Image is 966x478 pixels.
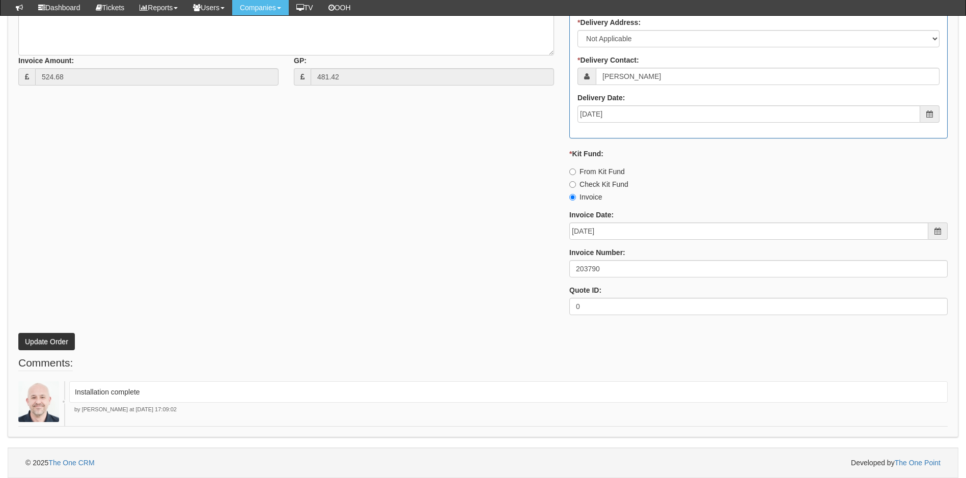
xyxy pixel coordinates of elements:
label: Delivery Date: [577,93,625,103]
legend: Comments: [18,355,73,371]
label: Invoice Amount: [18,55,74,66]
label: Delivery Address: [577,17,641,27]
label: Check Kit Fund [569,179,628,189]
a: The One CRM [48,459,94,467]
input: Invoice [569,194,576,201]
a: The One Point [895,459,941,467]
input: Check Kit Fund [569,181,576,188]
label: GP: [294,55,307,66]
label: Quote ID: [569,285,601,295]
p: by [PERSON_NAME] at [DATE] 17:09:02 [69,406,948,414]
img: Andy Pearce [18,381,59,422]
span: © 2025 [25,459,95,467]
p: Installation complete [75,387,942,397]
label: Invoice Date: [569,210,614,220]
label: Invoice [569,192,602,202]
label: Invoice Number: [569,247,625,258]
input: From Kit Fund [569,168,576,175]
label: Delivery Contact: [577,55,639,65]
label: Kit Fund: [569,149,603,159]
button: Update Order [18,333,75,350]
span: Developed by [851,458,941,468]
label: From Kit Fund [569,166,625,177]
